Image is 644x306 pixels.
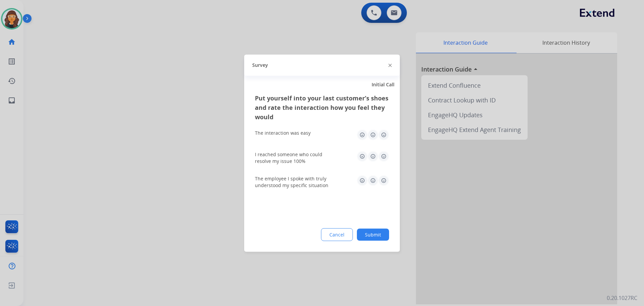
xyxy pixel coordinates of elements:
[388,64,392,67] img: close-button
[357,228,389,241] button: Submit
[321,228,353,241] button: Cancel
[255,151,335,164] div: I reached someone who could resolve my issue 100%
[255,93,389,121] h3: Put yourself into your last customer’s shoes and rate the interaction how you feel they would
[255,129,311,136] div: The interaction was easy
[252,62,268,69] span: Survey
[372,81,394,88] span: Initial Call
[255,175,335,188] div: The employee I spoke with truly understood my specific situation
[607,294,637,302] p: 0.20.1027RC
